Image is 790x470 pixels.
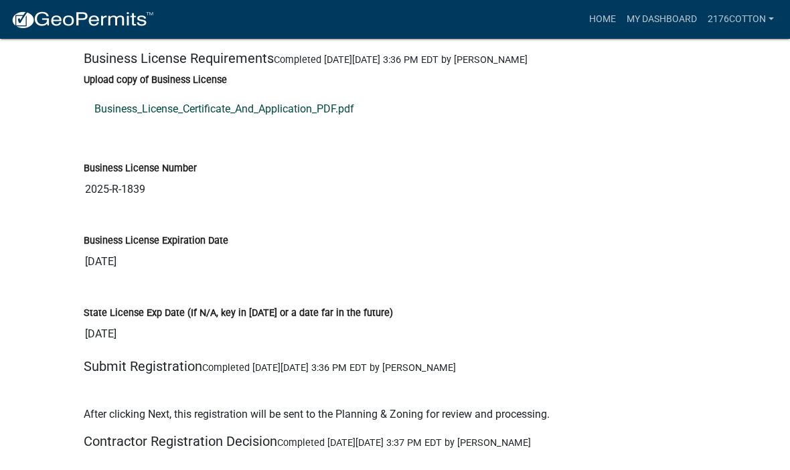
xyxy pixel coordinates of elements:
p: After clicking Next, this registration will be sent to the Planning & Zoning for review and proce... [84,406,706,422]
h5: Submit Registration [84,358,706,374]
label: Business License Number [84,164,197,173]
h5: Contractor Registration Decision [84,433,706,449]
label: State License Exp Date (If N/A, key in [DATE] or a date far in the future) [84,309,393,318]
span: Completed [DATE][DATE] 3:36 PM EDT by [PERSON_NAME] [274,54,528,66]
a: Business_License_Certificate_And_Application_PDF.pdf [84,93,706,125]
a: Home [584,7,621,32]
a: My Dashboard [621,7,702,32]
label: Upload copy of Business License [84,76,227,85]
span: Completed [DATE][DATE] 3:36 PM EDT by [PERSON_NAME] [202,362,456,374]
a: 2176Cotton [702,7,779,32]
h5: Business License Requirements [84,50,706,66]
label: Business License Expiration Date [84,236,228,246]
span: Completed [DATE][DATE] 3:37 PM EDT by [PERSON_NAME] [277,437,531,449]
